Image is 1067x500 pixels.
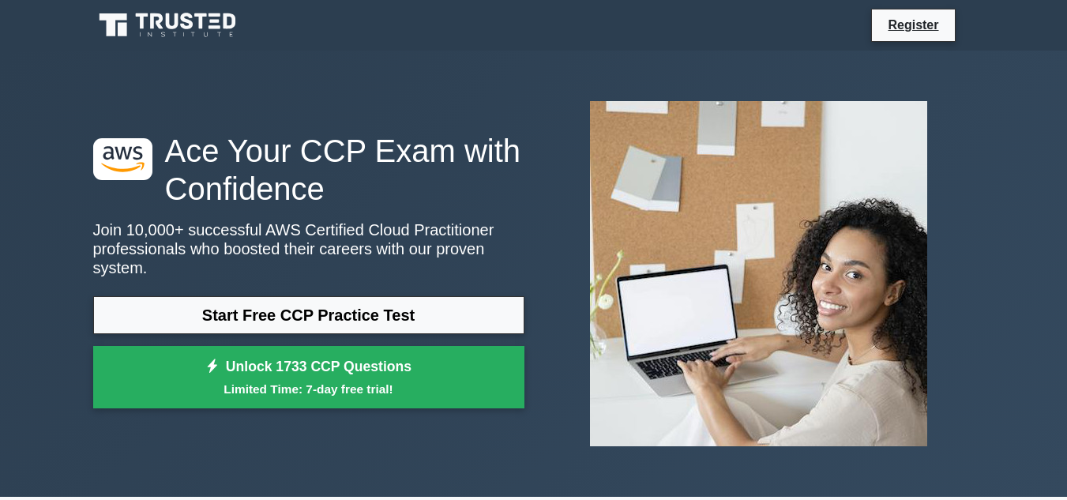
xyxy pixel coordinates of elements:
[93,132,524,208] h1: Ace Your CCP Exam with Confidence
[93,346,524,409] a: Unlock 1733 CCP QuestionsLimited Time: 7-day free trial!
[93,296,524,334] a: Start Free CCP Practice Test
[878,15,948,35] a: Register
[113,380,505,398] small: Limited Time: 7-day free trial!
[93,220,524,277] p: Join 10,000+ successful AWS Certified Cloud Practitioner professionals who boosted their careers ...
